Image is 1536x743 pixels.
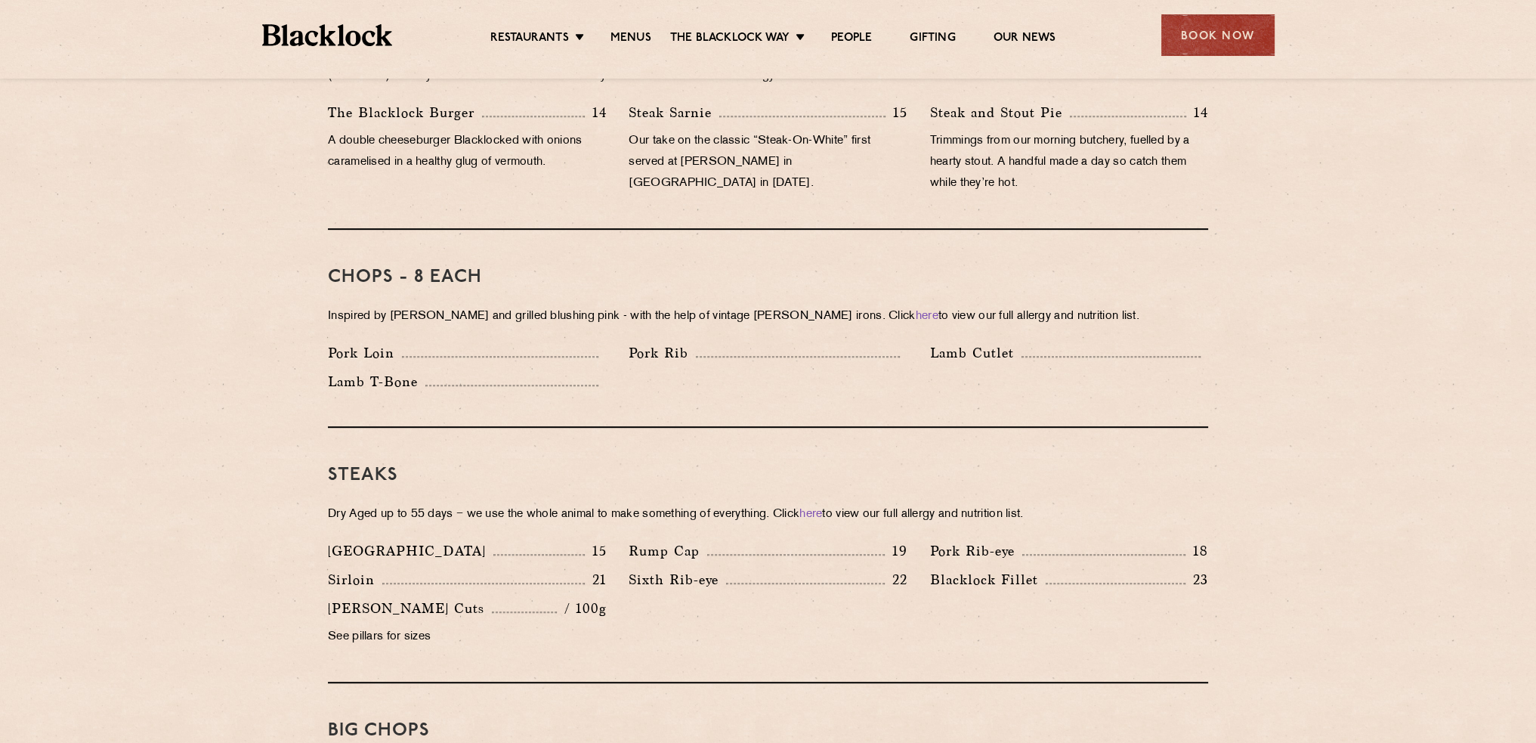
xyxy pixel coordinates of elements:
p: 22 [885,570,907,590]
a: Gifting [910,31,955,48]
p: Rump Cap [629,540,707,562]
p: 18 [1185,541,1208,561]
p: The Blacklock Burger [328,102,482,123]
a: here [799,509,822,520]
p: Pork Rib [629,342,696,364]
p: Steak Sarnie [629,102,719,123]
p: [GEOGRAPHIC_DATA] [328,540,493,562]
p: 23 [1185,570,1208,590]
a: People [831,31,872,48]
p: 15 [585,541,607,561]
img: BL_Textured_Logo-footer-cropped.svg [262,24,393,46]
p: See pillars for sizes [328,627,606,648]
p: Lamb T-Bone [328,371,425,392]
p: Sixth Rib-eye [629,569,726,590]
a: The Blacklock Way [670,31,790,48]
a: Menus [610,31,651,48]
p: Blacklock Fillet [930,569,1046,590]
p: 15 [885,103,907,122]
p: 14 [585,103,607,122]
p: 14 [1186,103,1208,122]
p: Steak and Stout Pie [930,102,1070,123]
p: Pork Loin [328,342,402,364]
p: 19 [885,541,907,561]
p: / 100g [557,599,606,618]
p: Dry Aged up to 55 days − we use the whole animal to make something of everything. Click to view o... [328,504,1208,525]
p: Our take on the classic “Steak-On-White” first served at [PERSON_NAME] in [GEOGRAPHIC_DATA] in [D... [629,131,907,194]
p: 21 [585,570,607,590]
p: Trimmings from our morning butchery, fuelled by a hearty stout. A handful made a day so catch the... [930,131,1208,194]
h3: Big Chops [328,721,1208,741]
h3: Steaks [328,466,1208,485]
a: Restaurants [490,31,569,48]
p: A double cheeseburger Blacklocked with onions caramelised in a healthy glug of vermouth. [328,131,606,173]
h3: Chops - 8 each [328,268,1208,287]
p: Lamb Cutlet [930,342,1021,364]
p: Inspired by [PERSON_NAME] and grilled blushing pink - with the help of vintage [PERSON_NAME] iron... [328,306,1208,327]
p: Pork Rib-eye [930,540,1022,562]
a: Our News [994,31,1056,48]
p: Sirloin [328,569,382,590]
p: [PERSON_NAME] Cuts [328,598,492,619]
a: here [916,311,938,322]
div: Book Now [1161,14,1275,56]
